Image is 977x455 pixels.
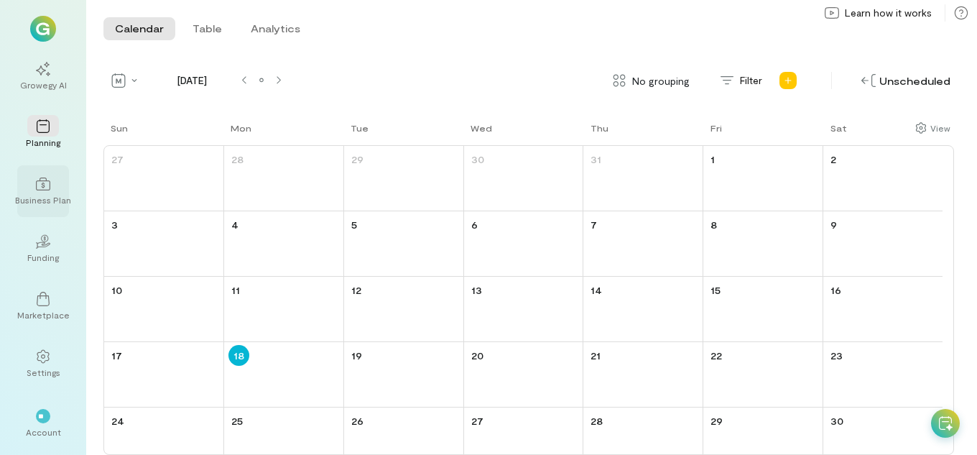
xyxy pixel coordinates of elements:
[343,146,463,211] td: July 29, 2025
[823,211,943,277] td: August 9, 2025
[351,122,369,134] div: Tue
[104,277,224,342] td: August 10, 2025
[823,121,850,145] a: Saturday
[583,342,703,408] td: August 21, 2025
[15,194,71,206] div: Business Plan
[708,410,726,431] a: August 29, 2025
[708,345,725,366] a: August 22, 2025
[708,280,723,300] a: August 15, 2025
[588,214,600,235] a: August 7, 2025
[17,223,69,275] a: Funding
[828,345,846,366] a: August 23, 2025
[108,149,126,170] a: July 27, 2025
[828,280,844,300] a: August 16, 2025
[348,410,366,431] a: August 26, 2025
[710,122,722,134] div: Fri
[108,280,125,300] a: August 10, 2025
[103,121,131,145] a: Sunday
[27,252,59,263] div: Funding
[224,342,344,408] td: August 18, 2025
[104,211,224,277] td: August 3, 2025
[17,108,69,160] a: Planning
[228,410,246,431] a: August 25, 2025
[588,280,605,300] a: August 14, 2025
[343,211,463,277] td: August 5, 2025
[17,165,69,217] a: Business Plan
[823,342,943,408] td: August 23, 2025
[348,345,365,366] a: August 19, 2025
[224,211,344,277] td: August 4, 2025
[104,146,224,211] td: July 27, 2025
[224,277,344,342] td: August 11, 2025
[632,73,690,88] span: No grouping
[26,137,60,148] div: Planning
[20,79,67,91] div: Growegy AI
[703,146,823,211] td: August 1, 2025
[930,121,950,134] div: View
[463,342,583,408] td: August 20, 2025
[858,70,954,92] div: Unscheduled
[26,426,61,438] div: Account
[468,214,481,235] a: August 6, 2025
[343,342,463,408] td: August 19, 2025
[777,69,800,92] div: Add new program
[108,214,121,235] a: August 3, 2025
[583,211,703,277] td: August 7, 2025
[703,342,823,408] td: August 22, 2025
[228,345,249,366] a: August 18, 2025
[468,410,486,431] a: August 27, 2025
[588,149,604,170] a: July 31, 2025
[708,149,718,170] a: August 1, 2025
[231,122,251,134] div: Mon
[583,121,611,145] a: Thursday
[828,149,839,170] a: August 2, 2025
[588,410,606,431] a: August 28, 2025
[17,338,69,390] a: Settings
[708,214,720,235] a: August 8, 2025
[471,122,492,134] div: Wed
[468,149,487,170] a: July 30, 2025
[181,17,233,40] button: Table
[108,345,125,366] a: August 17, 2025
[17,280,69,332] a: Marketplace
[468,280,485,300] a: August 13, 2025
[239,17,312,40] button: Analytics
[228,214,241,235] a: August 4, 2025
[17,309,70,321] div: Marketplace
[823,277,943,342] td: August 16, 2025
[468,345,486,366] a: August 20, 2025
[463,146,583,211] td: July 30, 2025
[703,277,823,342] td: August 15, 2025
[463,121,495,145] a: Wednesday
[223,121,254,145] a: Monday
[111,122,128,134] div: Sun
[823,146,943,211] td: August 2, 2025
[740,73,762,88] span: Filter
[845,6,932,20] span: Learn how it works
[830,122,847,134] div: Sat
[224,146,344,211] td: July 28, 2025
[703,121,725,145] a: Friday
[148,73,236,88] span: [DATE]
[228,149,246,170] a: July 28, 2025
[228,280,243,300] a: August 11, 2025
[343,277,463,342] td: August 12, 2025
[103,17,175,40] button: Calendar
[343,121,371,145] a: Tuesday
[588,345,603,366] a: August 21, 2025
[828,214,840,235] a: August 9, 2025
[348,214,360,235] a: August 5, 2025
[463,277,583,342] td: August 13, 2025
[828,410,846,431] a: August 30, 2025
[108,410,127,431] a: August 24, 2025
[463,211,583,277] td: August 6, 2025
[912,118,954,138] div: Show columns
[703,211,823,277] td: August 8, 2025
[348,280,364,300] a: August 12, 2025
[591,122,608,134] div: Thu
[17,50,69,102] a: Growegy AI
[104,342,224,408] td: August 17, 2025
[583,277,703,342] td: August 14, 2025
[27,367,60,378] div: Settings
[348,149,366,170] a: July 29, 2025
